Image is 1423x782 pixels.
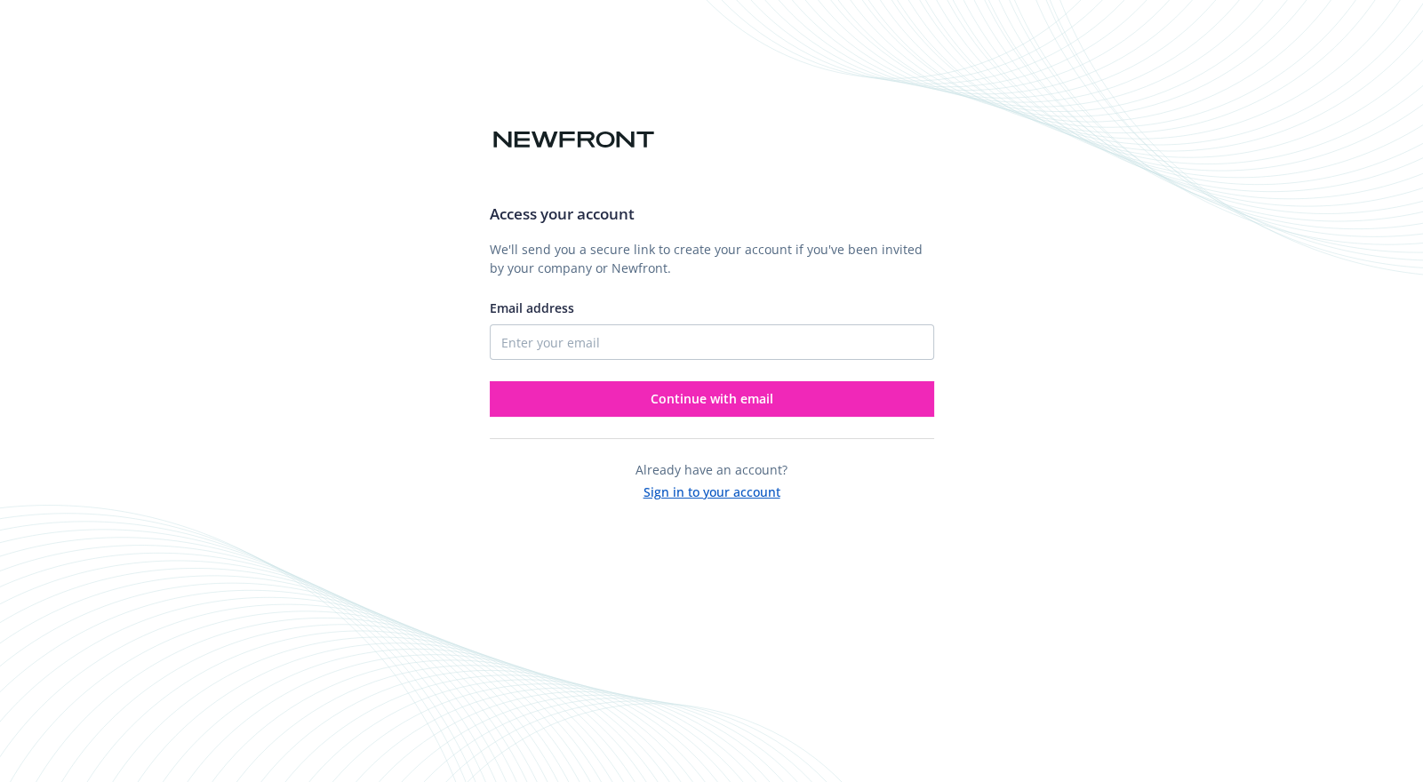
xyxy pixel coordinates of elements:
[651,390,773,407] span: Continue with email
[636,461,787,478] span: Already have an account?
[490,203,934,226] h3: Access your account
[490,381,934,417] button: Continue with email
[490,240,934,277] p: We'll send you a secure link to create your account if you've been invited by your company or New...
[644,479,780,501] button: Sign in to your account
[490,324,934,360] input: Enter your email
[490,299,574,316] span: Email address
[490,124,658,156] img: Newfront logo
